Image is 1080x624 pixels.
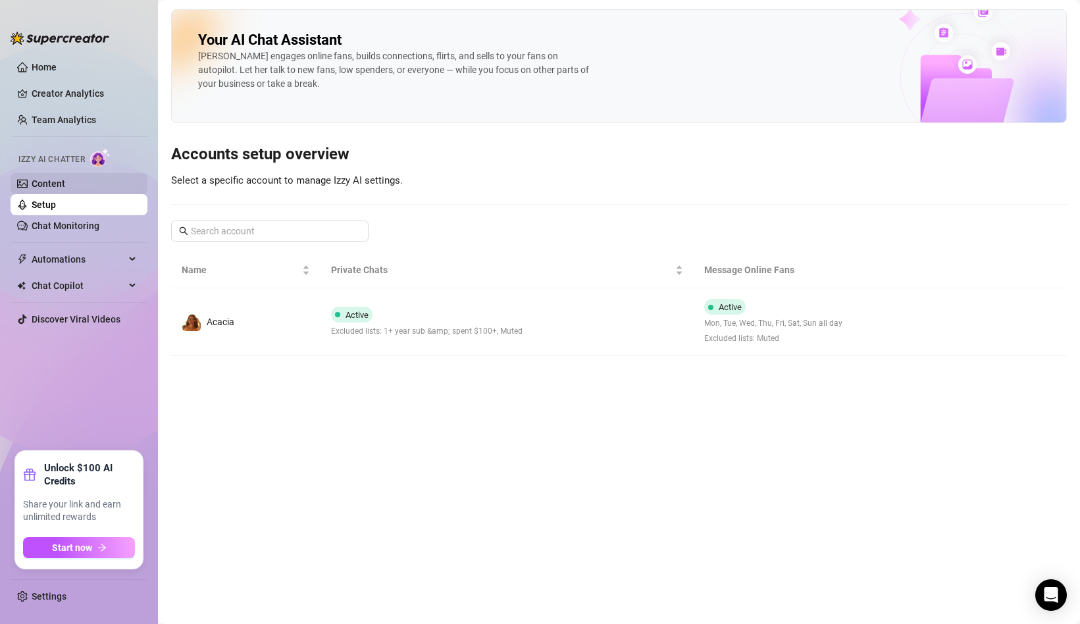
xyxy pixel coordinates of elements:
span: Izzy AI Chatter [18,153,85,166]
span: Share your link and earn unlimited rewards [23,498,135,524]
span: Active [719,302,742,312]
a: Discover Viral Videos [32,314,120,325]
img: AI Chatter [90,148,111,167]
span: Excluded lists: 1+ year sub &amp; spent $100+, Muted [331,325,523,338]
button: Start nowarrow-right [23,537,135,558]
span: Acacia [207,317,234,327]
span: gift [23,468,36,481]
span: thunderbolt [17,254,28,265]
th: Private Chats [321,252,694,288]
span: arrow-right [97,543,107,552]
div: [PERSON_NAME] engages online fans, builds connections, flirts, and sells to your fans on autopilo... [198,49,593,91]
span: Mon, Tue, Wed, Thu, Fri, Sat, Sun all day [704,317,842,330]
img: logo-BBDzfeDw.svg [11,32,109,45]
strong: Unlock $100 AI Credits [44,461,135,488]
a: Content [32,178,65,189]
h2: Your AI Chat Assistant [198,31,342,49]
a: Team Analytics [32,115,96,125]
h3: Accounts setup overview [171,144,1067,165]
a: Settings [32,591,66,602]
span: search [179,226,188,236]
a: Setup [32,199,56,210]
img: Acacia [182,313,201,331]
img: Chat Copilot [17,281,26,290]
a: Chat Monitoring [32,221,99,231]
span: Chat Copilot [32,275,125,296]
span: Private Chats [331,263,673,277]
div: Open Intercom Messenger [1035,579,1067,611]
span: Start now [52,542,92,553]
span: Active [346,310,369,320]
span: Select a specific account to manage Izzy AI settings. [171,174,403,186]
input: Search account [191,224,350,238]
th: Name [171,252,321,288]
th: Message Online Fans [694,252,942,288]
span: Name [182,263,299,277]
span: Excluded lists: Muted [704,332,842,345]
span: Automations [32,249,125,270]
a: Home [32,62,57,72]
a: Creator Analytics [32,83,137,104]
